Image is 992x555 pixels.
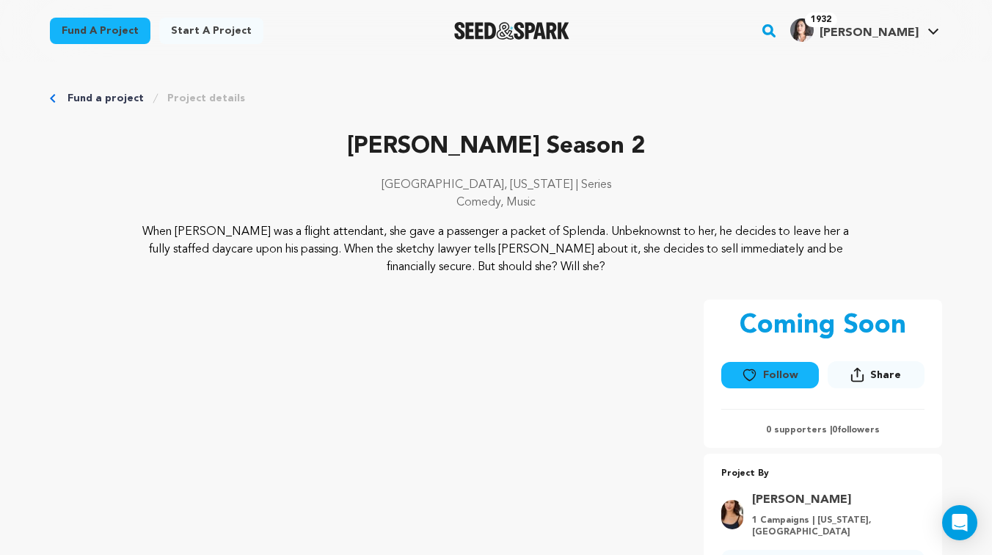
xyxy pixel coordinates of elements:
[752,515,916,538] p: 1 Campaigns | [US_STATE], [GEOGRAPHIC_DATA]
[790,18,919,42] div: Gabriella B.'s Profile
[820,27,919,39] span: [PERSON_NAME]
[50,129,942,164] p: [PERSON_NAME] Season 2
[50,91,942,106] div: Breadcrumb
[50,194,942,211] p: Comedy, Music
[828,361,924,388] button: Share
[454,22,569,40] img: Seed&Spark Logo Dark Mode
[832,426,837,435] span: 0
[721,424,924,436] p: 0 supporters | followers
[721,500,743,529] img: A59B4775.jpg
[790,18,814,42] img: headshot%20screenshot.jpg
[454,22,569,40] a: Seed&Spark Homepage
[752,491,916,509] a: Goto Melissa Rivera profile
[787,15,942,42] a: Gabriella B.'s Profile
[167,91,245,106] a: Project details
[68,91,144,106] a: Fund a project
[787,15,942,46] span: Gabriella B.'s Profile
[870,368,901,382] span: Share
[828,361,924,394] span: Share
[740,311,906,341] p: Coming Soon
[805,12,837,27] span: 1932
[50,176,942,194] p: [GEOGRAPHIC_DATA], [US_STATE] | Series
[721,465,924,482] p: Project By
[159,18,263,44] a: Start a project
[139,223,853,276] p: When [PERSON_NAME] was a flight attendant, she gave a passenger a packet of Splenda. Unbeknownst ...
[50,18,150,44] a: Fund a project
[942,505,977,540] div: Open Intercom Messenger
[721,362,818,388] button: Follow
